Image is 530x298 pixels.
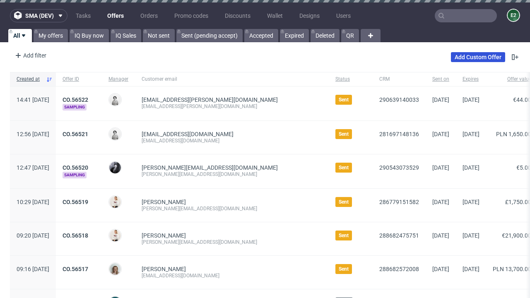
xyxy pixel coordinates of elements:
[142,272,322,279] div: [EMAIL_ADDRESS][DOMAIN_NAME]
[109,230,121,241] img: Mari Fok
[70,29,109,42] a: IQ Buy now
[339,232,349,239] span: Sent
[262,9,288,22] a: Wallet
[432,164,449,171] span: [DATE]
[463,164,479,171] span: [DATE]
[25,13,54,19] span: sma (dev)
[379,232,419,239] a: 288682475751
[432,96,449,103] span: [DATE]
[379,131,419,137] a: 281697148136
[109,263,121,275] img: Monika Poźniak
[339,131,349,137] span: Sent
[63,131,88,137] a: CO.56521
[142,131,234,137] span: [EMAIL_ADDRESS][DOMAIN_NAME]
[432,232,449,239] span: [DATE]
[508,10,519,21] figcaption: e2
[463,199,479,205] span: [DATE]
[17,199,49,205] span: 10:29 [DATE]
[379,199,419,205] a: 286779151582
[108,76,128,83] span: Manager
[244,29,278,42] a: Accepted
[10,9,67,22] button: sma (dev)
[63,104,87,111] span: Sampling
[142,103,322,110] div: [EMAIL_ADDRESS][PERSON_NAME][DOMAIN_NAME]
[463,76,479,83] span: Expires
[341,29,359,42] a: QR
[109,128,121,140] img: Dudek Mariola
[176,29,243,42] a: Sent (pending accept)
[463,131,479,137] span: [DATE]
[143,29,175,42] a: Not sent
[111,29,141,42] a: IQ Sales
[463,96,479,103] span: [DATE]
[142,266,186,272] a: [PERSON_NAME]
[63,232,88,239] a: CO.56518
[17,76,43,83] span: Created at
[71,9,96,22] a: Tasks
[311,29,340,42] a: Deleted
[17,131,49,137] span: 12:56 [DATE]
[463,232,479,239] span: [DATE]
[109,162,121,173] img: Philippe Dubuy
[379,96,419,103] a: 290639140033
[12,49,48,62] div: Add filter
[17,164,49,171] span: 12:47 [DATE]
[109,196,121,208] img: Mari Fok
[379,76,419,83] span: CRM
[142,96,278,103] span: [EMAIL_ADDRESS][PERSON_NAME][DOMAIN_NAME]
[142,137,322,144] div: [EMAIL_ADDRESS][DOMAIN_NAME]
[142,205,322,212] div: [PERSON_NAME][EMAIL_ADDRESS][DOMAIN_NAME]
[102,9,129,22] a: Offers
[339,164,349,171] span: Sent
[142,76,322,83] span: Customer email
[379,164,419,171] a: 290543073529
[63,96,88,103] a: CO.56522
[432,76,449,83] span: Sent on
[63,199,88,205] a: CO.56519
[339,266,349,272] span: Sent
[432,199,449,205] span: [DATE]
[142,199,186,205] a: [PERSON_NAME]
[331,9,356,22] a: Users
[339,199,349,205] span: Sent
[142,232,186,239] a: [PERSON_NAME]
[432,131,449,137] span: [DATE]
[169,9,213,22] a: Promo codes
[142,239,322,245] div: [PERSON_NAME][EMAIL_ADDRESS][DOMAIN_NAME]
[17,232,49,239] span: 09:20 [DATE]
[63,172,87,178] span: Sampling
[63,266,88,272] a: CO.56517
[339,96,349,103] span: Sent
[294,9,325,22] a: Designs
[280,29,309,42] a: Expired
[17,96,49,103] span: 14:41 [DATE]
[63,164,88,171] a: CO.56520
[451,52,505,62] a: Add Custom Offer
[335,76,366,83] span: Status
[142,164,278,171] span: [PERSON_NAME][EMAIL_ADDRESS][DOMAIN_NAME]
[17,266,49,272] span: 09:16 [DATE]
[34,29,68,42] a: My offers
[142,171,322,178] div: [PERSON_NAME][EMAIL_ADDRESS][DOMAIN_NAME]
[379,266,419,272] a: 288682572008
[109,94,121,106] img: Dudek Mariola
[220,9,255,22] a: Discounts
[432,266,449,272] span: [DATE]
[135,9,163,22] a: Orders
[63,76,95,83] span: Offer ID
[463,266,479,272] span: [DATE]
[8,29,32,42] a: All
